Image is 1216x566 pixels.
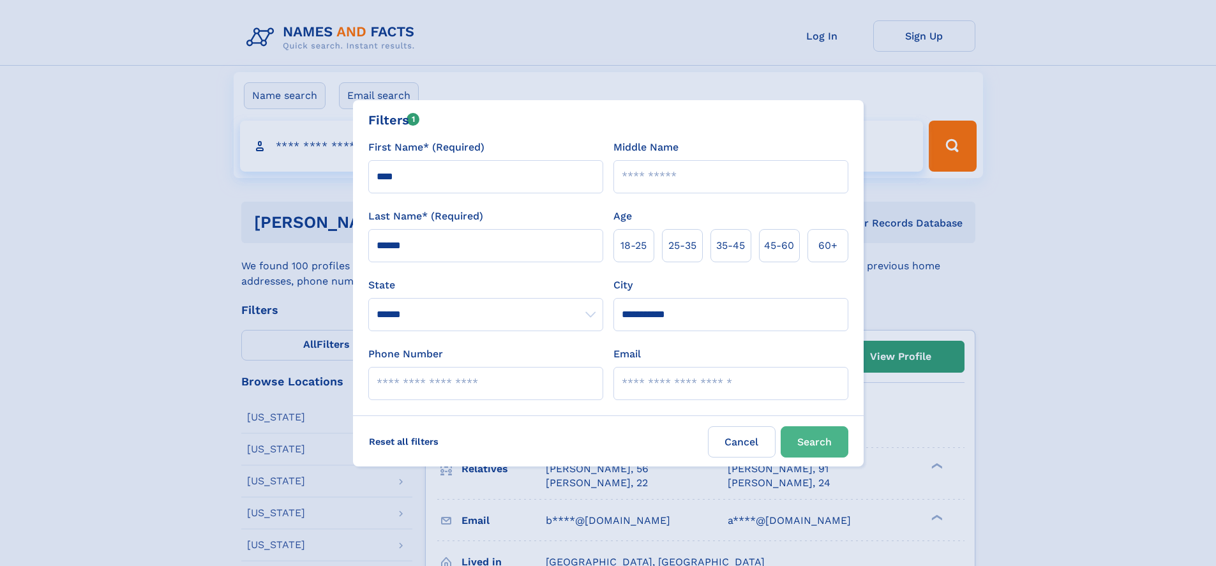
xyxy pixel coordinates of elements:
label: Cancel [708,426,776,458]
span: 25‑35 [668,238,696,253]
label: City [613,278,633,293]
span: 45‑60 [764,238,794,253]
span: 60+ [818,238,837,253]
button: Search [781,426,848,458]
label: Middle Name [613,140,679,155]
label: Phone Number [368,346,443,362]
label: Last Name* (Required) [368,209,483,224]
span: 18‑25 [620,238,647,253]
label: First Name* (Required) [368,140,484,155]
span: 35‑45 [716,238,745,253]
label: State [368,278,603,293]
label: Age [613,209,632,224]
div: Filters [368,110,420,130]
label: Email [613,346,641,362]
label: Reset all filters [361,426,447,457]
